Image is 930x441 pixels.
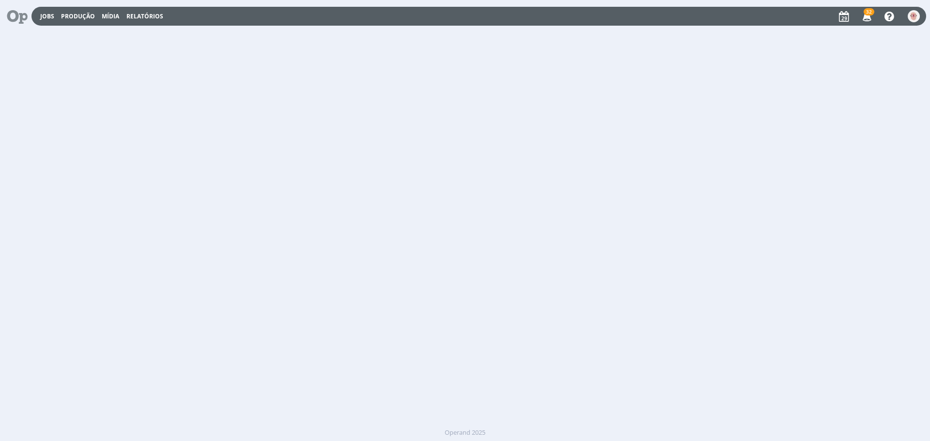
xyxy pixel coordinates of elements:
a: Relatórios [126,12,163,20]
button: Jobs [37,13,57,20]
button: Produção [58,13,98,20]
a: Jobs [40,12,54,20]
img: A [908,10,920,22]
button: 32 [856,8,876,25]
a: Mídia [102,12,119,20]
span: 32 [864,8,874,15]
button: A [907,8,920,25]
button: Relatórios [124,13,166,20]
button: Mídia [99,13,122,20]
a: Produção [61,12,95,20]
